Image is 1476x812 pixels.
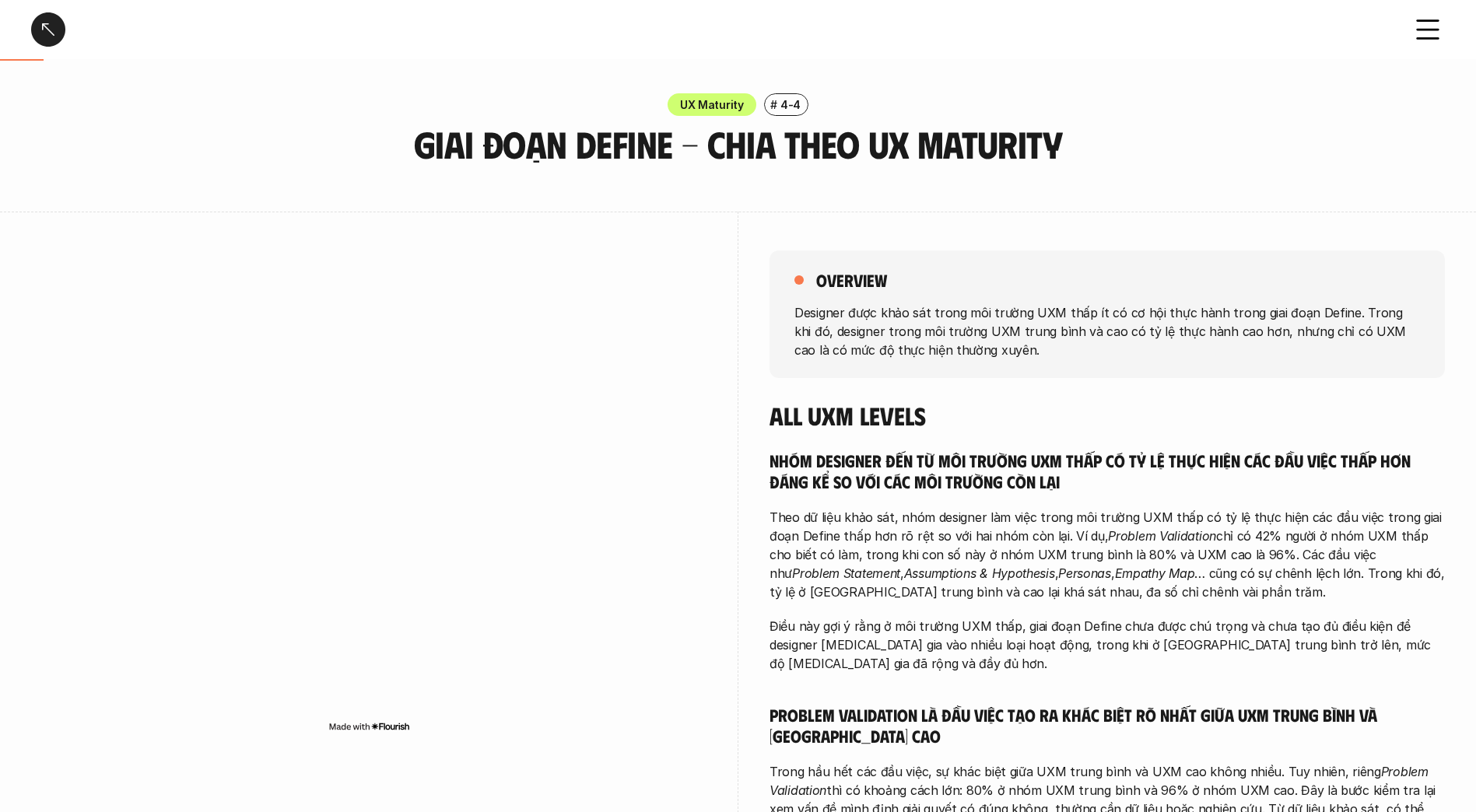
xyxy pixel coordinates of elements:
[408,124,1069,165] h3: Giai đoạn Define - Chia theo UX Maturity
[770,617,1445,673] p: Điều này gợi ý rằng ở môi trường UXM thấp, giai đoạn Define chưa được chú trọng và chưa tạo đủ đi...
[770,401,1445,430] h4: All UXM levels
[1115,565,1195,581] em: Empathy Map
[1058,565,1111,581] em: Personas
[770,450,1445,492] h5: Nhóm designer đến từ môi trường UXM thấp có tỷ lệ thực hiện các đầu việc thấp hơn đáng kể so với ...
[770,764,1432,798] em: Problem Validation
[792,565,900,581] em: Problem Statement
[904,565,1055,581] em: Assumptions & Hypothesis
[680,96,744,113] p: UX Maturity
[770,508,1445,601] p: Theo dữ liệu khảo sát, nhóm designer làm việc trong môi trường UXM thấp có tỷ lệ thực hiện các đầ...
[770,704,1445,747] h5: Problem Validation là đầu việc tạo ra khác biệt rõ nhất giữa UXM trung bình và [GEOGRAPHIC_DATA] cao
[1108,528,1216,544] em: Problem Validation
[780,96,801,113] p: 4-4
[328,720,410,733] img: Made with Flourish
[816,269,887,291] h5: overview
[770,99,777,110] h6: #
[794,303,1420,359] p: Designer được khảo sát trong môi trường UXM thấp ít có cơ hội thực hành trong giai đoạn Define. T...
[31,250,706,717] iframe: Interactive or visual content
